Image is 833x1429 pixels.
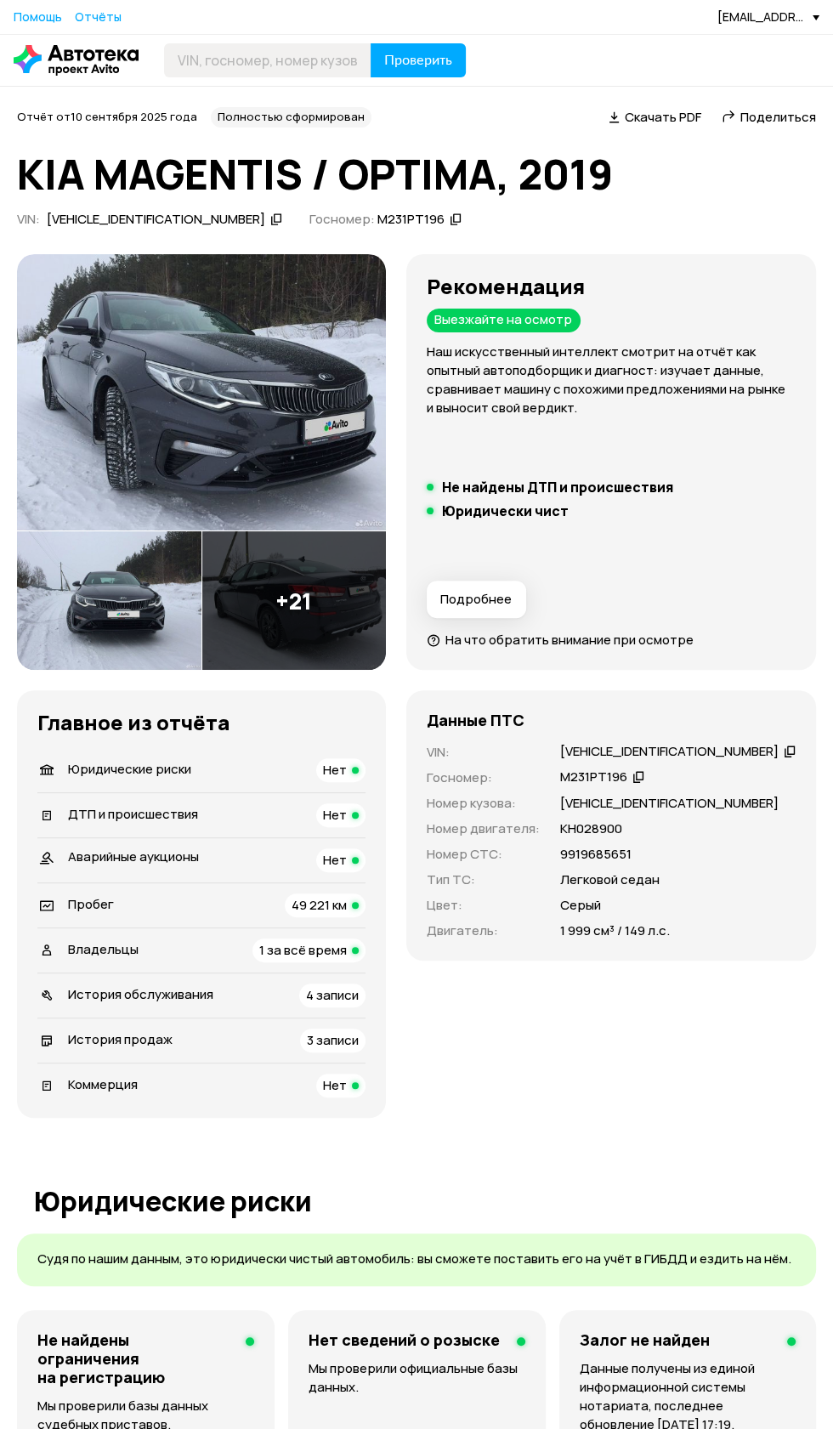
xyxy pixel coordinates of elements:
a: Отчёты [75,9,122,26]
div: М231РТ196 [560,768,627,786]
h1: KIA MAGENTIS / OPTIMA, 2019 [17,151,816,197]
span: Юридические риски [68,760,191,778]
span: VIN : [17,210,40,228]
span: Отчёты [75,9,122,25]
div: [VEHICLE_IDENTIFICATION_NUMBER] [47,211,265,229]
h3: Главное из отчёта [37,711,365,734]
span: Владельцы [68,940,139,958]
span: Пробег [68,895,114,913]
span: История обслуживания [68,985,213,1003]
p: Тип ТС : [427,870,540,889]
span: Отчёт от 10 сентября 2025 года [17,109,197,124]
span: На что обратить внимание при осмотре [445,631,694,649]
div: [EMAIL_ADDRESS][DOMAIN_NAME] [717,9,819,25]
p: [VEHICLE_IDENTIFICATION_NUMBER] [560,794,779,813]
p: Номер двигателя : [427,819,540,838]
span: Нет [323,851,347,869]
p: Номер СТС : [427,845,540,864]
p: Наш искусственный интеллект смотрит на отчёт как опытный автоподборщик и диагност: изучает данные... [427,343,796,417]
h4: Не найдены ограничения на регистрацию [37,1330,232,1386]
div: [VEHICLE_IDENTIFICATION_NUMBER] [560,743,779,761]
span: Нет [323,806,347,824]
span: Коммерция [68,1075,138,1093]
p: Номер кузова : [427,794,540,813]
div: М231РТ196 [377,211,445,229]
span: Подробнее [440,591,512,608]
button: Подробнее [427,581,526,618]
span: Проверить [384,54,452,67]
input: VIN, госномер, номер кузова [164,43,371,77]
span: Скачать PDF [625,108,701,126]
a: Помощь [14,9,62,26]
span: 3 записи [307,1031,359,1049]
div: Полностью сформирован [211,107,371,128]
p: Судя по нашим данным, это юридически чистый автомобиль: вы сможете поставить его на учёт в ГИБДД ... [37,1250,796,1268]
p: Серый [560,896,601,915]
span: Госномер: [309,210,375,228]
span: Аварийные аукционы [68,848,199,865]
h4: Залог не найден [580,1330,710,1349]
a: На что обратить внимание при осмотре [427,631,694,649]
span: 49 221 км [292,896,347,914]
p: VIN : [427,743,540,762]
h3: Рекомендация [427,275,796,298]
h5: Юридически чист [442,502,569,519]
a: Скачать PDF [609,108,701,126]
p: Легковой седан [560,870,660,889]
span: 1 за всё время [259,941,347,959]
div: Выезжайте на осмотр [427,309,581,332]
p: Госномер : [427,768,540,787]
span: ДТП и происшествия [68,805,198,823]
h5: Не найдены ДТП и происшествия [442,479,673,496]
span: Нет [323,761,347,779]
p: 9919685651 [560,845,632,864]
span: Поделиться [740,108,816,126]
span: Нет [323,1076,347,1094]
a: Поделиться [722,108,816,126]
h4: Данные ПТС [427,711,524,729]
span: История продаж [68,1030,173,1048]
span: 4 записи [306,986,359,1004]
p: Цвет : [427,896,540,915]
p: 1 999 см³ / 149 л.с. [560,921,670,940]
p: Двигатель : [427,921,540,940]
button: Проверить [371,43,466,77]
p: Мы проверили официальные базы данных. [309,1359,524,1397]
h1: Юридические риски [34,1186,799,1216]
p: КН028900 [560,819,622,838]
h4: Нет сведений о розыске [309,1330,500,1349]
span: Помощь [14,9,62,25]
